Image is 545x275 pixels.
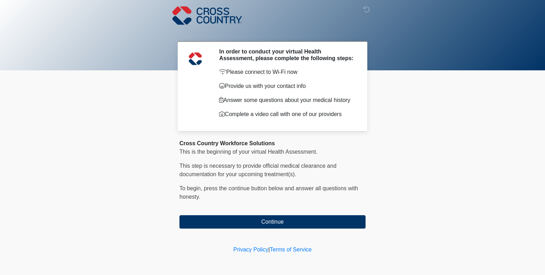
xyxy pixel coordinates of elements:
h2: In order to conduct your virtual Health Assessment, please complete the following steps: [219,48,355,62]
p: Please connect to Wi-Fi now [219,68,355,76]
div: Cross Country Workforce Solutions [179,139,366,148]
p: Answer some questions about your medical history [219,96,355,104]
a: Terms of Service [270,247,311,252]
p: Complete a video call with one of our providers [219,110,355,119]
a: | [268,247,270,252]
h1: ‎ ‎ ‎ [174,25,371,38]
span: To begin, ﻿﻿﻿﻿﻿﻿﻿﻿﻿﻿﻿﻿press the continue button below and answer all questions with honesty. [179,185,358,200]
span: This is the beginning of your virtual Health Assessment. [179,149,317,155]
img: Agent Avatar [185,48,206,69]
img: Cross Country Logo [172,5,242,26]
span: This step is necessary to provide official medical clearance and documentation for your upcoming ... [179,163,336,177]
a: Privacy Policy [234,247,269,252]
button: Continue [179,215,366,229]
p: Provide us with your contact info [219,82,355,90]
